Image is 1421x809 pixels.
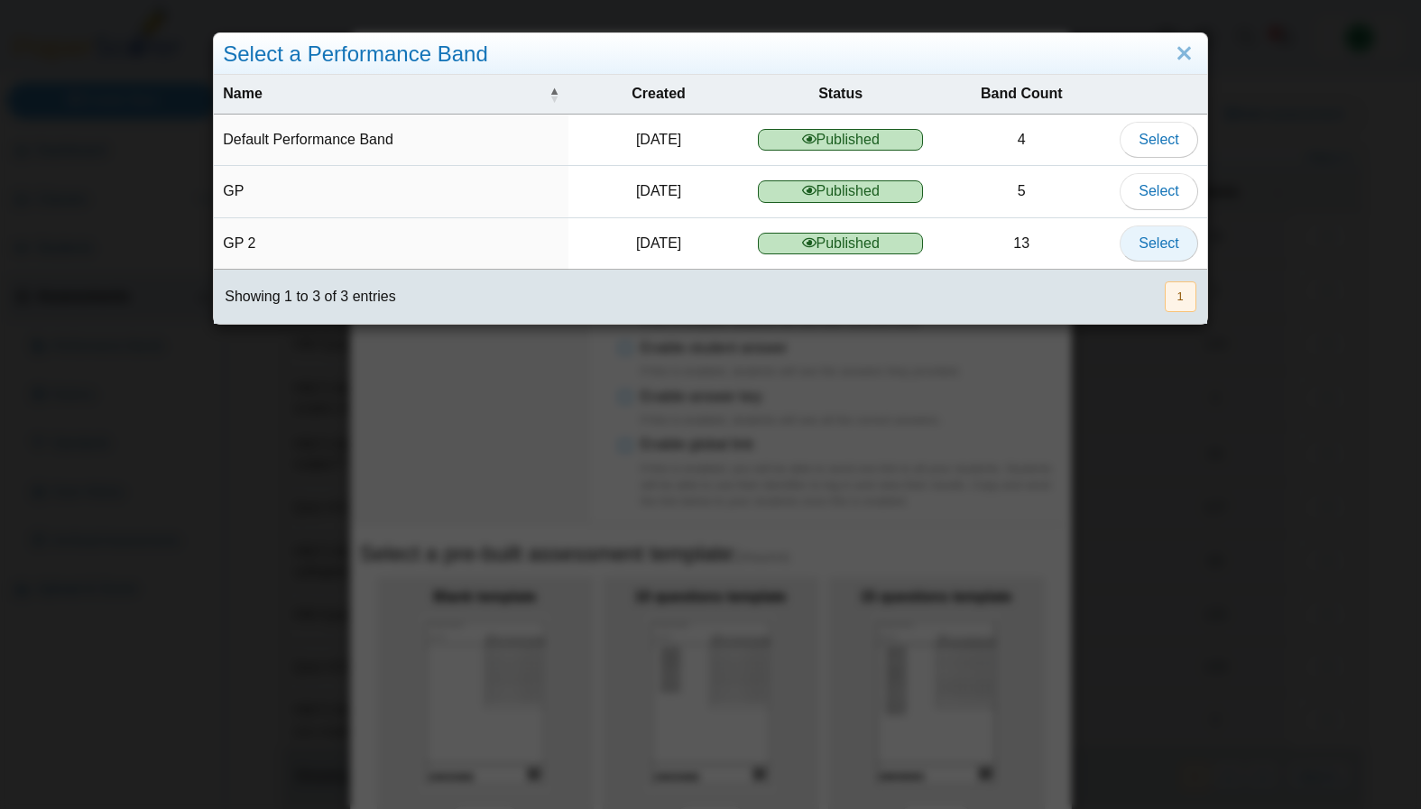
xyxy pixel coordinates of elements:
[1120,122,1197,158] button: Select
[758,84,923,104] span: Status
[214,115,568,166] td: Default Performance Band
[577,84,740,104] span: Created
[932,115,1111,166] td: 4
[214,166,568,217] td: GP
[223,84,545,104] span: Name
[941,84,1102,104] span: Band Count
[1139,235,1178,251] span: Select
[214,270,395,324] div: Showing 1 to 3 of 3 entries
[1120,225,1197,262] button: Select
[636,132,681,147] time: Oct 12, 2023 at 7:04 PM
[758,129,923,151] span: Published
[636,183,681,198] time: Aug 25, 2025 at 7:55 AM
[932,166,1111,217] td: 5
[932,218,1111,270] td: 13
[214,218,568,270] td: GP 2
[758,233,923,254] span: Published
[1139,132,1178,147] span: Select
[636,235,681,251] time: Sep 15, 2025 at 10:42 AM
[1163,281,1196,311] nav: pagination
[214,33,1207,76] div: Select a Performance Band
[1139,183,1178,198] span: Select
[549,86,559,104] span: Name : Activate to invert sorting
[758,180,923,202] span: Published
[1120,173,1197,209] button: Select
[1170,39,1198,69] a: Close
[1165,281,1196,311] button: 1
